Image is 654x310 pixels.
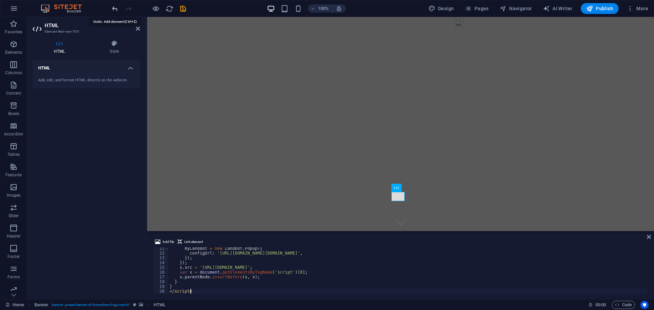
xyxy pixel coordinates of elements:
span: Navigator [500,5,532,12]
h6: Session time [588,301,606,309]
h4: HTML [33,40,89,54]
p: Favorites [5,29,22,35]
span: 00 00 [595,301,606,309]
div: 13 [153,256,169,260]
p: Columns [5,70,22,76]
button: reload [165,4,173,13]
h4: HTML [33,60,140,72]
span: : [600,302,601,307]
span: . banner .preset-banner-v3-home-hero-logo-nav-h1 [51,301,130,309]
div: 12 [153,251,169,256]
p: Header [7,233,20,239]
button: save [179,4,187,13]
p: Boxes [8,111,19,116]
span: Link element [184,238,203,246]
p: Forms [7,274,20,280]
span: AI Writer [543,5,573,12]
i: This element contains a background [139,303,143,307]
span: Click to select. Double-click to edit [154,301,166,309]
div: 11 [153,246,169,251]
button: Usercentrics [640,301,649,309]
span: Design [429,5,454,12]
a: Click to cancel selection. Double-click to open Pages [5,301,24,309]
h4: Style [89,40,140,54]
span: Click to select. Double-click to edit [34,301,49,309]
div: Design (Ctrl+Alt+Y) [426,3,457,14]
p: Images [7,193,21,198]
div: 18 [153,279,169,284]
div: 14 [153,260,169,265]
button: Add file [154,238,175,246]
button: Navigator [497,3,535,14]
p: Content [6,91,21,96]
button: Pages [462,3,491,14]
nav: breadcrumb [34,301,166,309]
i: This element is a customizable preset [133,303,136,307]
span: Code [615,301,632,309]
button: Link element [176,238,204,246]
h6: 100% [318,4,329,13]
h3: Element #ed-new-709 [45,29,126,35]
button: Design [426,3,457,14]
button: More [624,3,651,14]
p: Features [5,172,22,178]
p: Footer [7,254,20,259]
p: Tables [7,152,20,157]
div: 17 [153,275,169,279]
div: Add, edit, and format HTML directly on the website. [38,78,135,83]
button: AI Writer [540,3,575,14]
button: Publish [581,3,619,14]
span: Pages [465,5,488,12]
button: undo [111,4,119,13]
div: 19 [153,284,169,289]
h2: HTML [45,22,140,29]
button: Code [612,301,635,309]
p: Accordion [4,131,23,137]
div: 15 [153,265,169,270]
i: Save (Ctrl+S) [179,5,187,13]
i: On resize automatically adjust zoom level to fit chosen device. [336,5,342,12]
div: 20 [153,289,169,294]
span: Add file [162,238,174,246]
img: Editor Logo [39,4,90,13]
div: 16 [153,270,169,275]
span: Publish [586,5,613,12]
span: More [627,5,648,12]
p: Slider [9,213,19,218]
button: 100% [308,4,332,13]
p: Elements [5,50,22,55]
